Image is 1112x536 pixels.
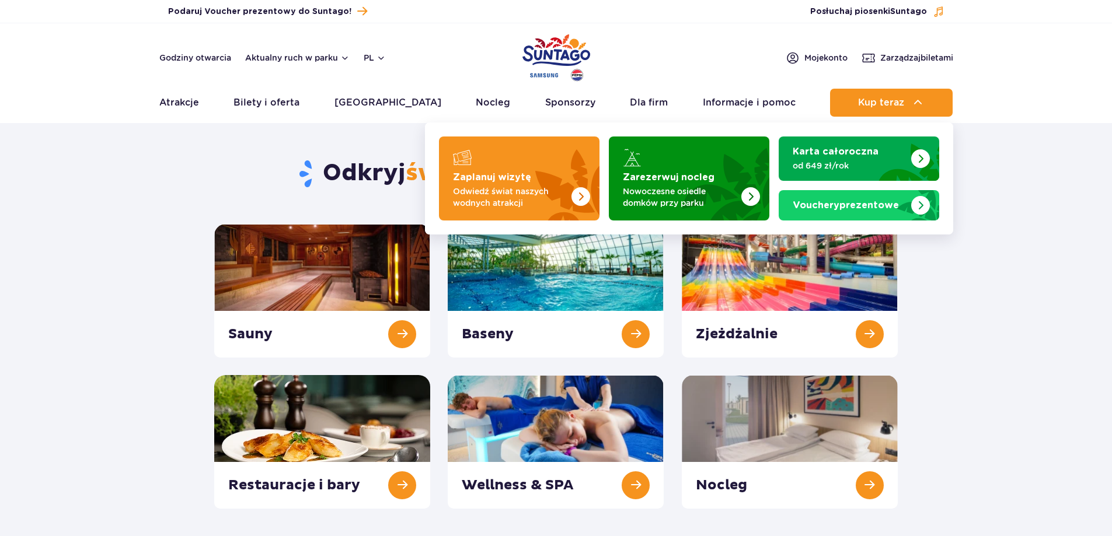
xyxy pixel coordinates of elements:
[214,159,898,189] h1: Odkryj naszych wodnych atrakcji
[793,201,899,210] strong: prezentowe
[364,52,386,64] button: pl
[233,89,299,117] a: Bilety i oferta
[630,89,668,117] a: Dla firm
[406,159,475,188] span: świat
[545,89,595,117] a: Sponsorzy
[703,89,796,117] a: Informacje i pomoc
[159,89,199,117] a: Atrakcje
[453,173,531,182] strong: Zaplanuj wizytę
[159,52,231,64] a: Godziny otwarcia
[623,185,737,209] p: Nowoczesne osiedle domków przy parku
[245,53,350,62] button: Aktualny ruch w parku
[623,173,714,182] strong: Zarezerwuj nocleg
[858,97,904,108] span: Kup teraz
[890,8,927,16] span: Suntago
[609,136,769,220] a: Zarezerwuj nocleg
[793,147,879,156] strong: Karta całoroczna
[476,89,510,117] a: Nocleg
[830,89,953,117] button: Kup teraz
[810,6,927,17] span: Posłuchaj piosenki
[810,6,944,17] button: Posłuchaj piosenkiSuntago
[439,136,599,220] a: Zaplanuj wizytę
[168,6,351,17] span: Podaruj Voucher prezentowy do Suntago!
[779,136,939,181] a: Karta całoroczna
[793,160,907,171] p: od 649 zł/rok
[862,51,953,65] a: Zarządzajbiletami
[522,29,590,83] a: Park of Poland
[334,89,441,117] a: [GEOGRAPHIC_DATA]
[453,185,567,209] p: Odwiedź świat naszych wodnych atrakcji
[786,51,848,65] a: Mojekonto
[779,190,939,220] a: Vouchery prezentowe
[168,3,367,19] a: Podaruj Voucher prezentowy do Suntago!
[793,201,839,210] span: Vouchery
[804,52,848,64] span: Moje konto
[880,52,953,64] span: Zarządzaj biletami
